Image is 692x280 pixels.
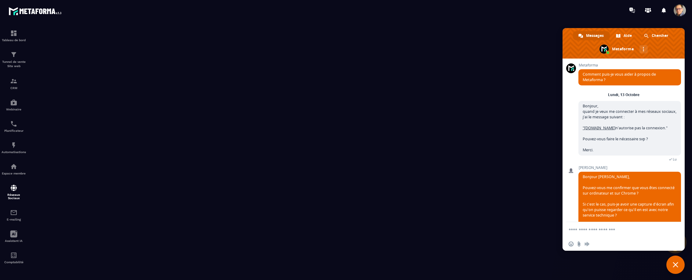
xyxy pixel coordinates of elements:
img: scheduler [10,120,17,127]
img: automations [10,99,17,106]
p: CRM [2,86,26,90]
div: Fermer le chat [666,256,685,274]
span: Insérer un emoji [569,242,574,246]
span: Metaforma [578,63,681,67]
a: Assistant IA [2,226,26,247]
img: email [10,209,17,216]
p: E-mailing [2,218,26,221]
a: formationformationTunnel de vente Site web [2,46,26,73]
div: Chercher [639,31,674,40]
span: Comment puis-je vous aider à propos de Metaforma ? [583,72,656,82]
div: Autres canaux [639,45,648,53]
a: accountantaccountantComptabilité [2,247,26,268]
span: Envoyer un fichier [577,242,581,246]
textarea: Entrez votre message... [569,227,665,233]
span: Messages [586,31,604,40]
img: automations [10,142,17,149]
p: Tunnel de vente Site web [2,60,26,68]
a: emailemailE-mailing [2,204,26,226]
a: automationsautomationsWebinaire [2,94,26,116]
a: automationsautomationsAutomatisations [2,137,26,158]
img: formation [10,30,17,37]
a: "[DOMAIN_NAME] [583,125,615,131]
div: Messages [573,31,610,40]
p: Planificateur [2,129,26,132]
a: formationformationCRM [2,73,26,94]
p: Webinaire [2,108,26,111]
p: Automatisations [2,150,26,154]
a: automationsautomationsEspace membre [2,158,26,180]
p: Assistant IA [2,239,26,242]
span: Aide [624,31,632,40]
span: Chercher [652,31,668,40]
a: social-networksocial-networkRéseaux Sociaux [2,180,26,204]
p: Espace membre [2,172,26,175]
span: Bonjour, quand je veux me connecter à mes réseaux sociaux, j'ai le message suivant : n'autorise p... [583,103,676,153]
span: Bonjour [PERSON_NAME], Pouvez-vous me confirmer que vous êtes connecté sur ordinateur et sur Chro... [583,174,675,245]
img: social-network [10,184,17,192]
a: formationformationTableau de bord [2,25,26,46]
span: [PERSON_NAME] [578,166,681,170]
img: formation [10,77,17,85]
p: Tableau de bord [2,38,26,42]
p: Comptabilité [2,260,26,264]
div: Aide [610,31,638,40]
span: Lu [673,157,677,161]
span: Message audio [585,242,589,246]
img: automations [10,163,17,170]
div: Lundi, 13 Octobre [608,93,639,97]
img: accountant [10,252,17,259]
img: logo [9,5,64,17]
a: schedulerschedulerPlanificateur [2,116,26,137]
p: Réseaux Sociaux [2,193,26,200]
img: formation [10,51,17,58]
